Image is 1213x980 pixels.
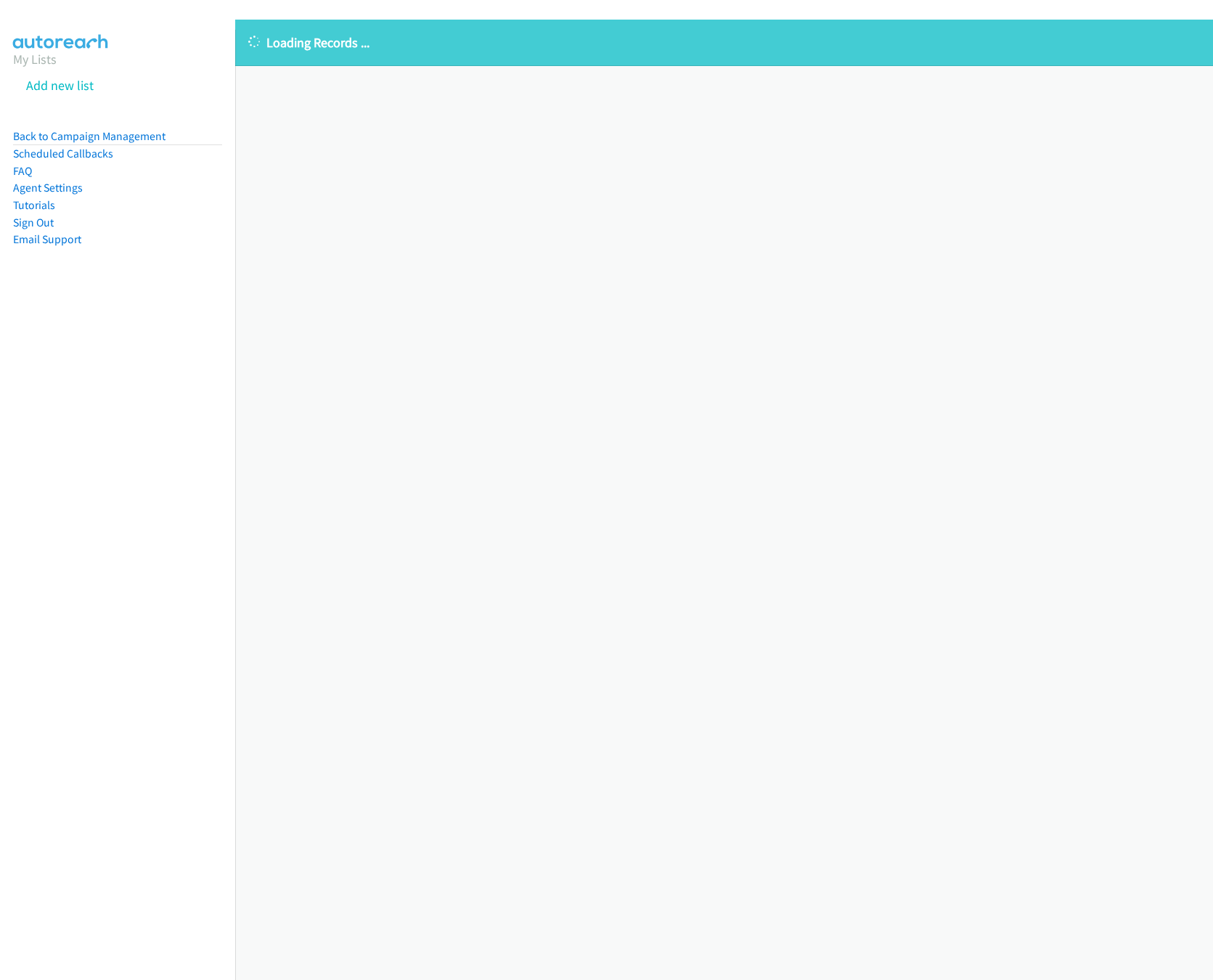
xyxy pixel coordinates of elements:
a: FAQ [13,164,32,178]
iframe: Checklist [1090,917,1202,969]
p: Loading Records ... [248,33,1200,52]
a: Back to Campaign Management [13,129,166,143]
a: Email Support [13,232,81,246]
a: My Lists [13,51,57,68]
a: Agent Settings [13,181,83,195]
a: Scheduled Callbacks [13,147,113,160]
a: Add new list [26,77,94,94]
a: Tutorials [13,198,55,212]
a: Sign Out [13,216,54,229]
